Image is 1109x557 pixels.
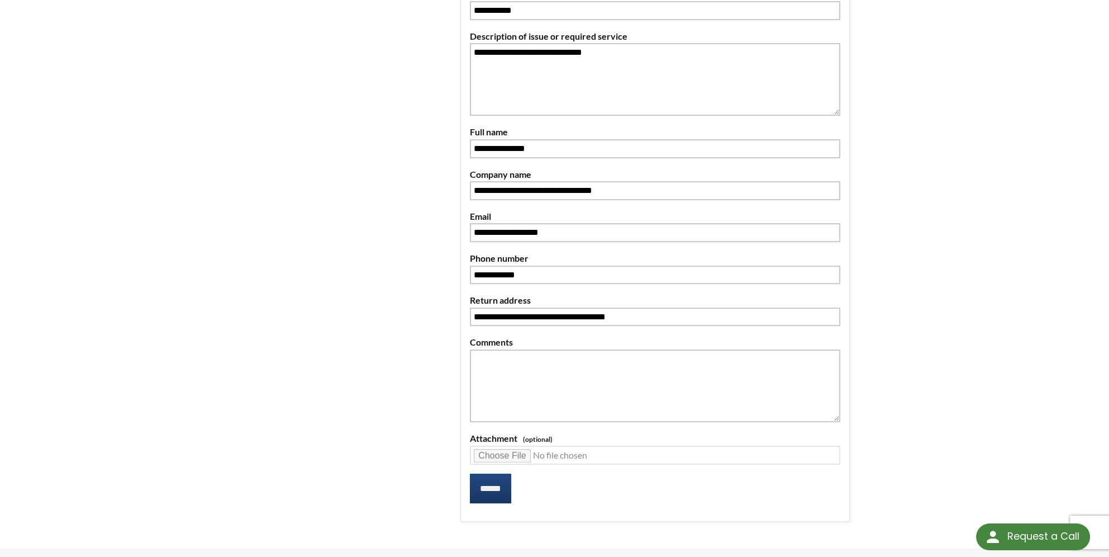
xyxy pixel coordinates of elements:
[470,167,840,182] label: Company name
[470,29,840,44] label: Description of issue or required service
[470,209,840,224] label: Email
[470,293,840,308] label: Return address
[976,523,1090,550] div: Request a Call
[470,125,840,139] label: Full name
[470,431,840,446] label: Attachment
[984,528,1002,546] img: round button
[1007,523,1079,549] div: Request a Call
[470,251,840,266] label: Phone number
[470,335,840,350] label: Comments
